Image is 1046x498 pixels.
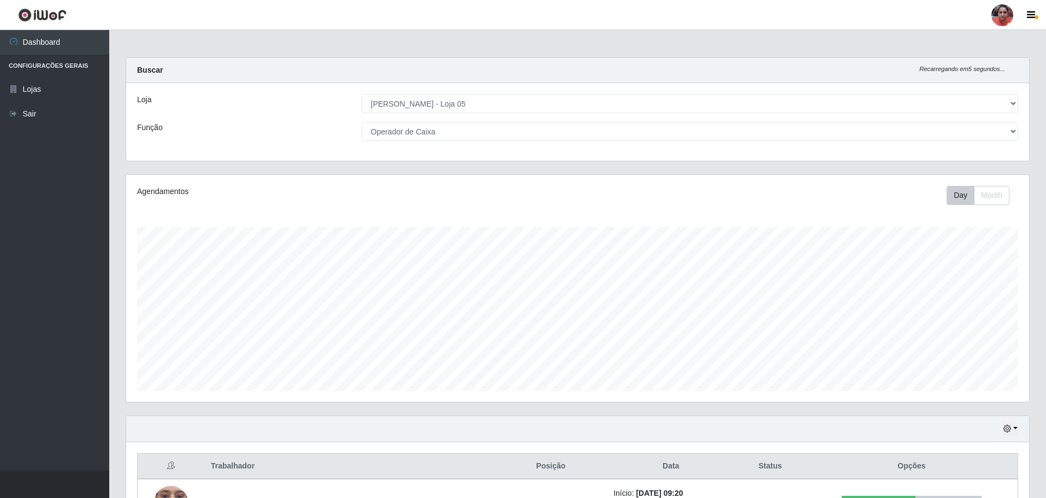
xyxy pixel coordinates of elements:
[18,8,67,22] img: CoreUI Logo
[636,489,683,497] time: [DATE] 09:20
[947,186,1018,205] div: Toolbar with button groups
[204,454,495,479] th: Trabalhador
[947,186,974,205] button: Day
[735,454,806,479] th: Status
[974,186,1009,205] button: Month
[806,454,1018,479] th: Opções
[137,66,163,74] strong: Buscar
[495,454,607,479] th: Posição
[137,186,495,197] div: Agendamentos
[947,186,1009,205] div: First group
[137,122,163,133] label: Função
[607,454,735,479] th: Data
[137,94,151,106] label: Loja
[919,66,1005,72] i: Recarregando em 5 segundos...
